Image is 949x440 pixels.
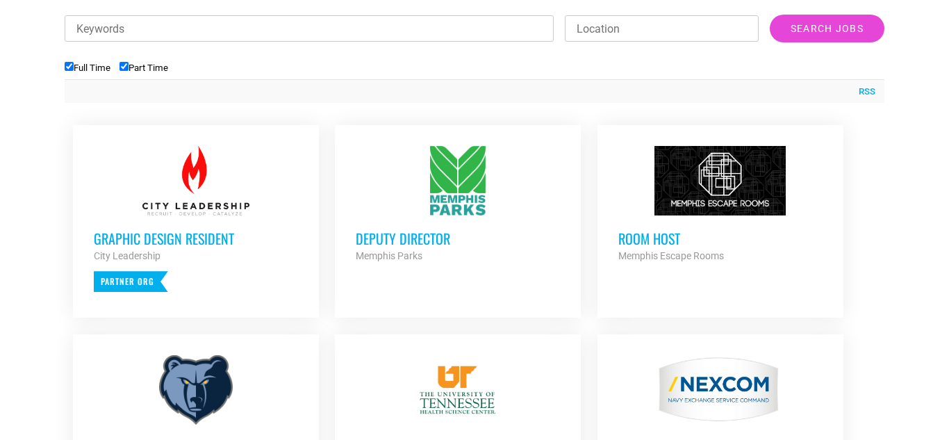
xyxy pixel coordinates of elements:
input: Location [565,15,759,42]
a: Graphic Design Resident City Leadership Partner Org [73,125,319,313]
input: Part Time [119,62,129,71]
h3: Room Host [618,229,823,247]
a: RSS [852,85,875,99]
label: Part Time [119,63,168,73]
input: Keywords [65,15,554,42]
strong: Memphis Parks [356,250,422,261]
strong: City Leadership [94,250,160,261]
p: Partner Org [94,271,168,292]
h3: Graphic Design Resident [94,229,298,247]
label: Full Time [65,63,110,73]
a: Deputy Director Memphis Parks [335,125,581,285]
input: Search Jobs [770,15,884,42]
input: Full Time [65,62,74,71]
h3: Deputy Director [356,229,560,247]
strong: Memphis Escape Rooms [618,250,724,261]
a: Room Host Memphis Escape Rooms [597,125,843,285]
